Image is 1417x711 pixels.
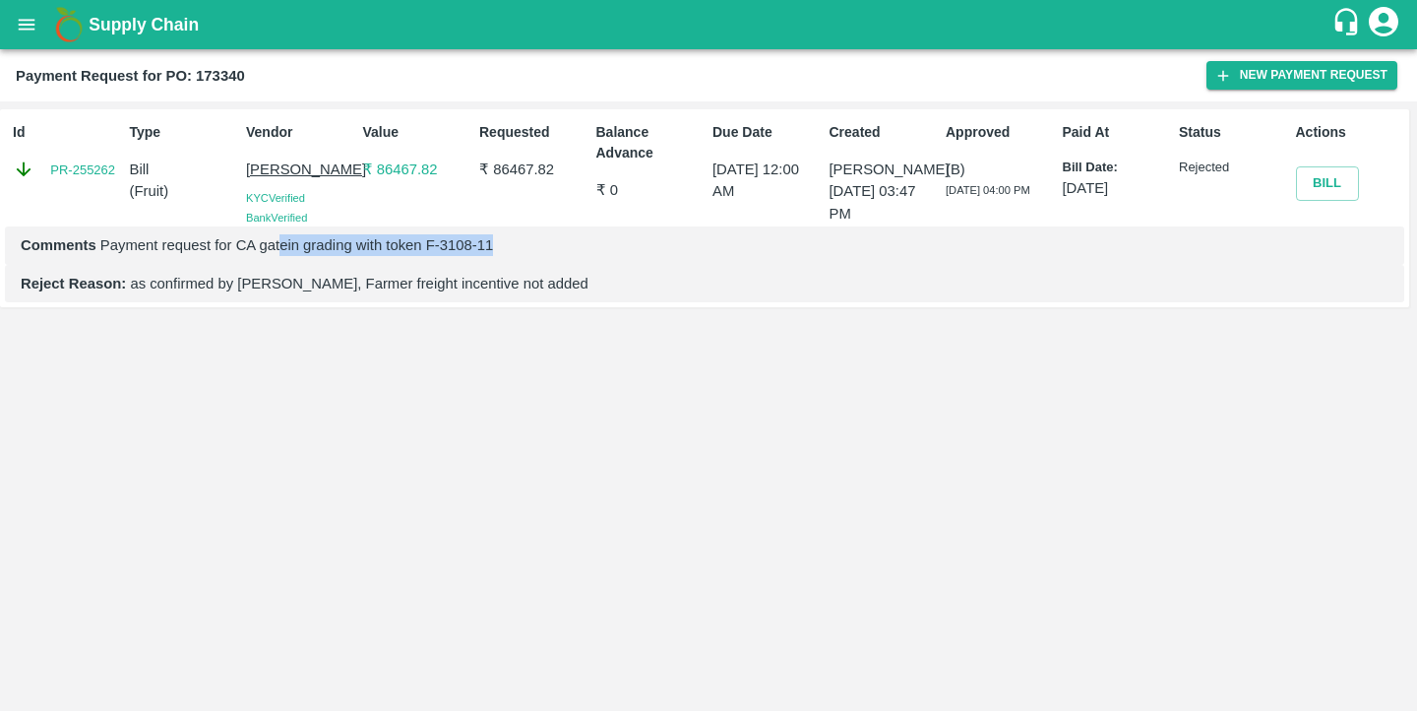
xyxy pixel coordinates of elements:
p: Rejected [1179,159,1288,177]
p: Approved [946,122,1055,143]
div: customer-support [1331,7,1366,42]
p: Status [1179,122,1288,143]
p: Paid At [1063,122,1172,143]
img: logo [49,5,89,44]
button: Bill [1296,166,1359,201]
p: Id [13,122,122,143]
p: Bill Date: [1063,159,1172,177]
p: [DATE] 03:47 PM [830,180,939,225]
span: KYC Verified [246,192,305,204]
p: Requested [479,122,588,143]
span: [DATE] 04:00 PM [946,184,1030,196]
b: Supply Chain [89,15,199,34]
b: Comments [21,237,96,253]
a: PR-255262 [50,161,115,180]
p: [PERSON_NAME] [246,159,355,180]
a: Supply Chain [89,11,1331,38]
p: Value [363,122,472,143]
p: Vendor [246,122,355,143]
p: ( Fruit ) [130,180,239,202]
span: Bank Verified [246,212,307,224]
p: [DATE] [1063,177,1172,199]
p: (B) [946,159,1055,180]
p: Payment request for CA gatein grading with token F-3108-11 [21,234,1388,256]
button: open drawer [4,2,49,47]
div: account of current user [1366,4,1401,45]
p: [DATE] 12:00 AM [712,159,822,203]
b: Reject Reason: [21,276,126,291]
p: Due Date [712,122,822,143]
p: Type [130,122,239,143]
p: ₹ 86467.82 [363,159,472,180]
p: as confirmed by [PERSON_NAME], Farmer freight incentive not added [21,273,1388,294]
p: Bill [130,159,239,180]
p: Created [830,122,939,143]
p: Actions [1296,122,1405,143]
b: Payment Request for PO: 173340 [16,68,245,84]
p: ₹ 86467.82 [479,159,588,180]
p: ₹ 0 [596,179,706,201]
p: Balance Advance [596,122,706,163]
p: [PERSON_NAME] [830,159,939,180]
button: New Payment Request [1206,61,1397,90]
